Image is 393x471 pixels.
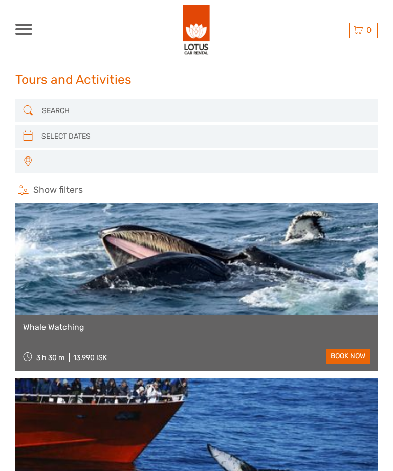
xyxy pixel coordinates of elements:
h1: Tours and Activities [15,72,132,87]
span: Show filters [33,184,83,196]
a: Whale Watching [23,323,370,332]
span: 3 h 30 m [36,353,64,362]
input: SELECT DATES [37,128,354,145]
span: 0 [365,25,373,35]
img: 443-e2bd2384-01f0-477a-b1bf-f993e7f52e7d_logo_big.png [183,4,211,57]
input: SEARCH [38,102,355,119]
div: 13.990 ISK [73,353,107,362]
a: book now [326,349,370,364]
h4: Show filters [15,184,378,196]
